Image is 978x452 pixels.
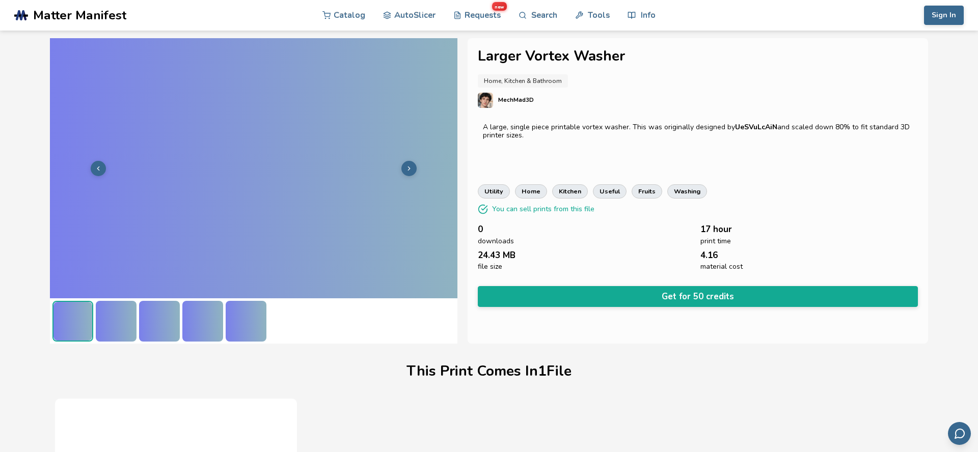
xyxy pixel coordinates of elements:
[515,184,547,199] a: home
[478,263,502,271] span: file size
[478,237,514,245] span: downloads
[478,224,483,234] span: 0
[406,363,572,379] h1: This Print Comes In 1 File
[700,263,743,271] span: material cost
[700,224,732,234] span: 17 hour
[948,422,971,445] button: Send feedback via email
[478,74,568,88] a: Home, Kitchen & Bathroom
[552,184,588,199] a: kitchen
[478,184,510,199] a: utility
[478,93,493,108] img: MechMad3D's profile
[478,286,917,307] button: Get for 50 credits
[924,6,964,25] button: Sign In
[667,184,707,199] a: washing
[483,123,912,139] p: A large, single piece printable vortex washer. This was originally designed by and scaled down 80...
[498,95,534,105] p: MechMad3D
[492,204,594,214] p: You can sell prints from this file
[33,8,126,22] span: Matter Manifest
[478,93,917,118] a: MechMad3D's profileMechMad3D
[632,184,662,199] a: fruits
[492,2,507,11] span: new
[478,250,515,260] span: 24.43 MB
[478,48,917,64] h1: Larger Vortex Washer
[735,122,777,132] strong: UeSVuLcAiN
[700,250,718,260] span: 4.16
[700,237,731,245] span: print time
[593,184,627,199] a: useful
